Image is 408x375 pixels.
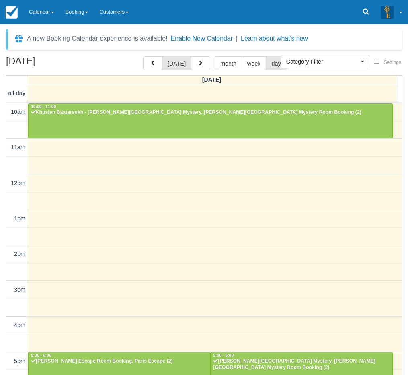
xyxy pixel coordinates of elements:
[11,109,25,115] span: 10am
[162,56,191,70] button: [DATE]
[28,103,393,139] a: 10:00 - 11:00Khuslen Baatarsukh - [PERSON_NAME][GEOGRAPHIC_DATA] Mystery, [PERSON_NAME][GEOGRAPHI...
[381,6,394,19] img: A3
[213,358,390,371] div: [PERSON_NAME][GEOGRAPHIC_DATA] Mystery, [PERSON_NAME][GEOGRAPHIC_DATA] Mystery Room Booking (2)
[281,55,369,68] button: Category Filter
[11,144,25,150] span: 11am
[286,58,359,66] span: Category Filter
[369,57,406,68] button: Settings
[6,6,18,19] img: checkfront-main-nav-mini-logo.png
[384,60,401,65] span: Settings
[31,105,56,109] span: 10:00 - 11:00
[202,76,221,83] span: [DATE]
[14,215,25,222] span: 1pm
[14,358,25,364] span: 5pm
[31,353,51,358] span: 5:00 - 6:00
[6,56,108,71] h2: [DATE]
[11,180,25,186] span: 12pm
[14,286,25,293] span: 3pm
[14,322,25,328] span: 4pm
[242,56,267,70] button: week
[14,251,25,257] span: 2pm
[266,56,286,70] button: day
[241,35,308,42] a: Learn about what's new
[8,90,25,96] span: all-day
[236,35,238,42] span: |
[31,358,208,365] div: [PERSON_NAME] Escape Room Booking, Paris Escape (2)
[215,56,242,70] button: month
[213,353,234,358] span: 5:00 - 6:00
[171,35,233,43] button: Enable New Calendar
[27,34,168,43] div: A new Booking Calendar experience is available!
[31,109,390,116] div: Khuslen Baatarsukh - [PERSON_NAME][GEOGRAPHIC_DATA] Mystery, [PERSON_NAME][GEOGRAPHIC_DATA] Myste...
